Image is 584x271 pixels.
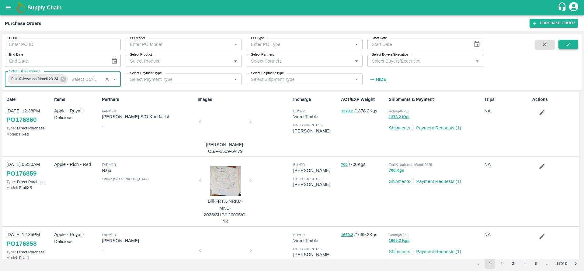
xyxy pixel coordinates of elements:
[416,179,461,184] a: Payment Requests (1)
[6,114,36,125] a: PO176860
[6,132,18,136] span: Model:
[54,161,99,168] p: Apple - Rich - Red
[485,96,530,103] p: Trips
[410,246,414,255] div: |
[367,39,469,50] input: Start Date
[293,237,339,244] p: Viren Timble
[372,52,408,57] label: Select Buyers/Executive
[203,198,248,225] p: Bill-FRTX-NRKD-MND-2025/SUP/120005/C-13
[389,167,404,174] button: 700 Kgs
[130,36,145,41] label: PO Model
[6,131,52,137] p: Fixed
[508,259,518,269] button: Go to page 3
[353,75,360,83] button: Open
[389,125,410,130] a: Shipments
[6,255,52,261] p: Fixed
[8,74,68,84] div: FruitX Jeewana Mandi 23-24
[102,177,148,181] span: Shimla , [GEOGRAPHIC_DATA]
[471,39,483,50] button: Choose date
[497,259,506,269] button: Go to page 2
[251,36,264,41] label: PO Type
[341,161,348,168] button: 700
[416,249,461,254] a: Payment Requests (1)
[130,71,162,76] label: Select Payment Type
[6,249,52,255] p: Direct Purchase
[367,74,388,84] button: Hide
[54,231,99,245] p: Apple - Royal - Delicious
[6,185,52,190] p: FruitXS
[293,233,305,237] span: buyer
[102,237,195,244] p: [PERSON_NAME]
[571,259,581,269] button: Go to next page
[6,250,16,254] span: Type:
[109,55,120,67] button: Choose date
[341,161,386,168] p: / 700 Kgs
[27,3,558,12] a: Supply Chain
[127,40,230,48] input: Enter PO Model
[102,167,195,174] p: Raju
[103,75,111,84] button: Clear
[6,180,16,184] span: Type:
[389,179,410,184] a: Shipments
[249,75,343,83] input: Select Shipment Type
[416,125,461,130] a: Payment Requests (1)
[249,40,351,48] input: Enter PO Type
[130,52,152,57] label: Select Product
[111,75,119,83] button: Open
[485,161,530,168] p: NA
[341,96,386,103] p: ACT/EXP Weight
[532,96,578,103] p: Actions
[9,52,23,57] label: End Date
[473,57,481,65] button: Open
[102,109,116,113] span: Farmer
[9,69,40,74] label: Select DC/Customer
[5,39,121,50] input: Enter PO ID
[6,125,52,131] p: Direct Purchase
[8,76,62,82] span: FruitX Jeewana Mandi 23-24
[9,36,18,41] label: PO ID
[341,108,353,115] button: 1378.2
[473,259,582,269] nav: pagination navigation
[410,122,414,131] div: |
[554,259,569,269] button: Go to page 17010
[6,96,52,103] p: Date
[341,231,386,238] p: / 1669.2 Kgs
[293,109,305,113] span: buyer
[369,57,471,65] input: Select Buyers/Executive
[102,113,195,120] p: [PERSON_NAME] S/O Kundal lal
[341,232,353,238] button: 1669.2
[102,163,116,166] span: Farmer
[102,123,103,127] span: ,
[6,238,36,249] a: PO176858
[102,247,103,251] span: ,
[293,177,323,181] span: field executive
[293,247,323,251] span: field executive
[6,126,16,130] span: Type:
[520,259,530,269] button: Go to page 4
[198,96,291,103] p: Images
[231,75,239,83] button: Open
[293,96,339,103] p: Incharge
[127,75,222,83] input: Select Payment Type
[6,161,52,168] p: [DATE] 05:30AM
[389,109,408,113] span: Rohru[APPL]
[5,55,106,67] input: End Date
[293,128,339,134] p: [PERSON_NAME]
[341,108,386,115] p: / 1378.2 Kgs
[6,256,18,260] span: Model:
[293,167,339,174] p: [PERSON_NAME]
[249,57,351,65] input: Select Partners
[485,231,530,238] p: NA
[54,96,99,103] p: Items
[251,52,274,57] label: Select Partners
[568,1,579,14] div: account of current user
[376,77,386,82] strong: Hide
[293,251,339,258] p: [PERSON_NAME]
[15,2,27,14] img: logo
[127,57,230,65] input: Select Product
[231,57,239,65] button: Open
[389,237,409,244] button: 1669.2 Kgs
[293,123,323,127] span: field executive
[27,5,61,11] b: Supply Chain
[251,71,284,76] label: Select Shipment Type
